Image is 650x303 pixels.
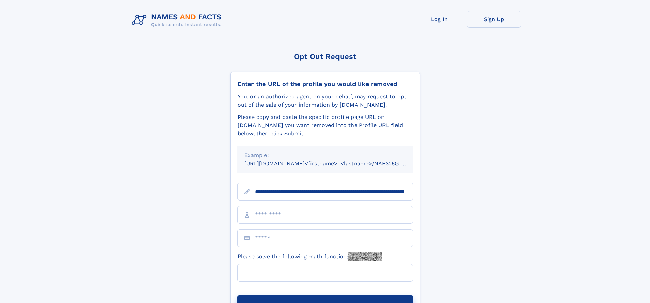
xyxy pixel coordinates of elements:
[237,80,413,88] div: Enter the URL of the profile you would like removed
[244,160,426,167] small: [URL][DOMAIN_NAME]<firstname>_<lastname>/NAF325G-xxxxxxxx
[467,11,521,28] a: Sign Up
[244,151,406,160] div: Example:
[237,252,382,261] label: Please solve the following math function:
[412,11,467,28] a: Log In
[237,93,413,109] div: You, or an authorized agent on your behalf, may request to opt-out of the sale of your informatio...
[129,11,227,29] img: Logo Names and Facts
[230,52,420,61] div: Opt Out Request
[237,113,413,138] div: Please copy and paste the specific profile page URL on [DOMAIN_NAME] you want removed into the Pr...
